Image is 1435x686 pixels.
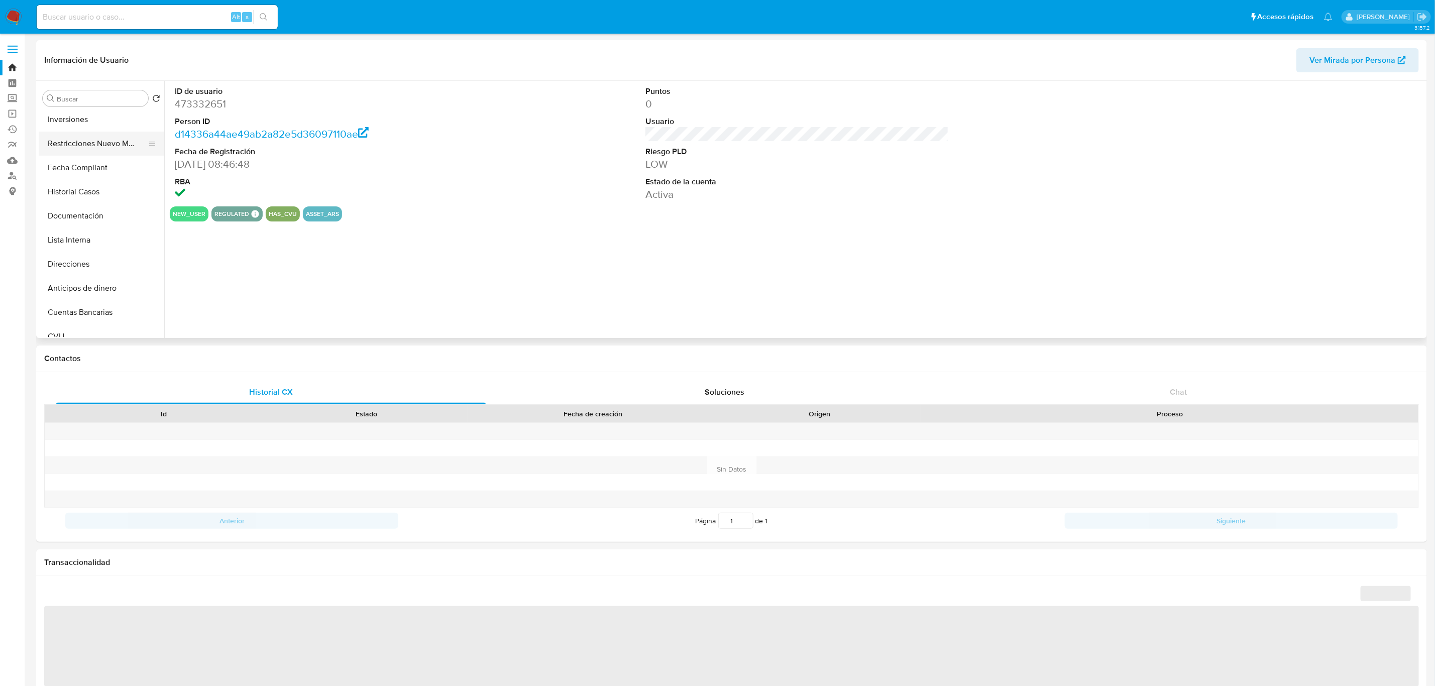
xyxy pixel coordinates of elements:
[152,94,160,105] button: Volver al orden por defecto
[39,156,164,180] button: Fecha Compliant
[306,212,339,216] button: asset_ars
[246,12,249,22] span: s
[645,116,949,127] dt: Usuario
[249,386,293,398] span: Historial CX
[39,276,164,300] button: Anticipos de dinero
[175,146,479,157] dt: Fecha de Registración
[39,132,156,156] button: Restricciones Nuevo Mundo
[1324,13,1333,21] a: Notificaciones
[725,409,914,419] div: Origen
[39,324,164,349] button: CVU
[1170,386,1187,398] span: Chat
[44,354,1419,364] h1: Contactos
[39,228,164,252] button: Lista Interna
[175,97,479,111] dd: 473332651
[175,176,479,187] dt: RBA
[39,204,164,228] button: Documentación
[65,513,398,529] button: Anterior
[69,409,258,419] div: Id
[39,180,164,204] button: Historial Casos
[175,116,479,127] dt: Person ID
[39,252,164,276] button: Direcciones
[47,94,55,102] button: Buscar
[645,86,949,97] dt: Puntos
[645,146,949,157] dt: Riesgo PLD
[1357,12,1413,22] p: andres.vilosio@mercadolibre.com
[57,94,144,103] input: Buscar
[1417,12,1427,22] a: Salir
[37,11,278,24] input: Buscar usuario o caso...
[765,516,768,526] span: 1
[232,12,240,22] span: Alt
[645,157,949,171] dd: LOW
[1258,12,1314,22] span: Accesos rápidos
[696,513,768,529] span: Página de
[269,212,297,216] button: has_cvu
[175,127,369,141] a: d14336a44ae49ab2a82e5d36097110ae
[645,187,949,201] dd: Activa
[175,157,479,171] dd: [DATE] 08:46:48
[1309,48,1395,72] span: Ver Mirada por Persona
[39,107,164,132] button: Inversiones
[475,409,711,419] div: Fecha de creación
[645,97,949,111] dd: 0
[1296,48,1419,72] button: Ver Mirada por Persona
[928,409,1411,419] div: Proceso
[44,55,129,65] h1: Información de Usuario
[214,212,249,216] button: regulated
[253,10,274,24] button: search-icon
[1065,513,1398,529] button: Siguiente
[39,300,164,324] button: Cuentas Bancarias
[173,212,205,216] button: new_user
[44,557,1419,567] h1: Transaccionalidad
[175,86,479,97] dt: ID de usuario
[645,176,949,187] dt: Estado de la cuenta
[272,409,461,419] div: Estado
[705,386,744,398] span: Soluciones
